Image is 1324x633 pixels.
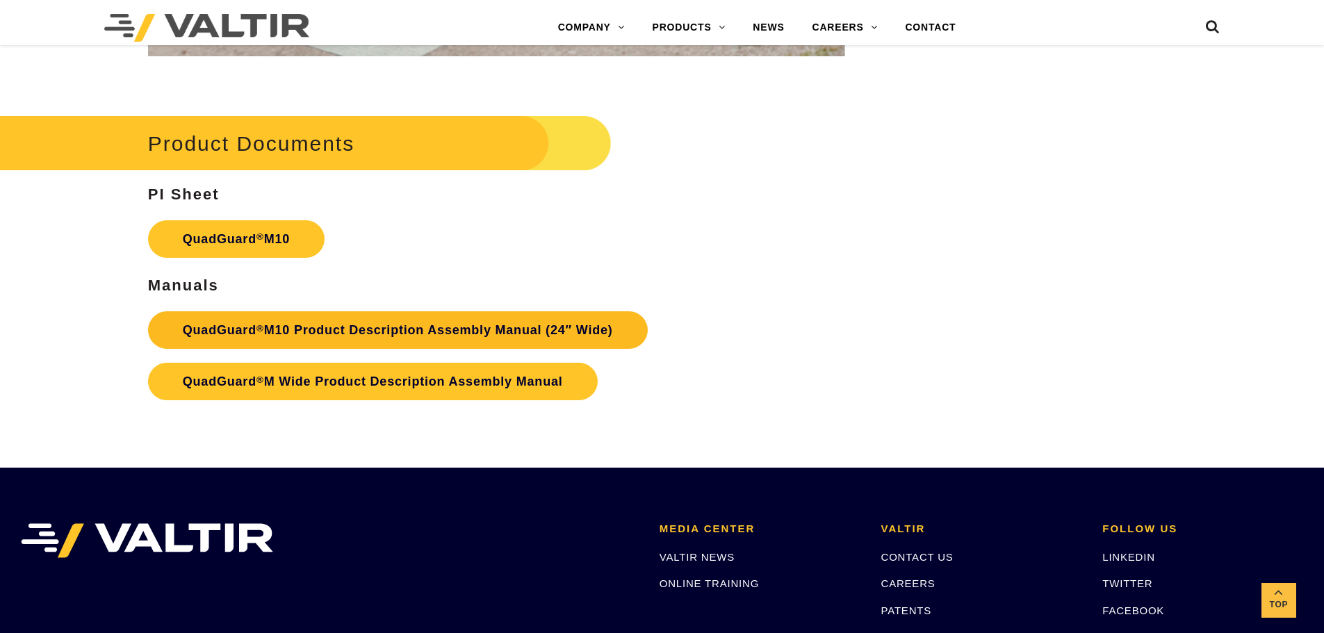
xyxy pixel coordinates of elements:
a: CAREERS [799,14,892,42]
a: CAREERS [881,577,935,589]
a: FACEBOOK [1102,605,1164,616]
a: CONTACT [891,14,970,42]
a: PATENTS [881,605,932,616]
strong: PI Sheet [148,186,220,203]
h2: FOLLOW US [1102,523,1303,535]
img: Valtir [104,14,309,42]
a: QuadGuard®M10 Product Description Assembly Manual (24″ Wide) [148,311,648,349]
a: TWITTER [1102,577,1152,589]
h2: MEDIA CENTER [660,523,860,535]
a: COMPANY [544,14,639,42]
a: Top [1261,583,1296,618]
sup: ® [256,231,264,242]
a: LINKEDIN [1102,551,1155,563]
img: VALTIR [21,523,273,558]
a: QuadGuard®M10 [148,220,325,258]
strong: Manuals [148,277,219,294]
sup: ® [256,375,264,385]
a: VALTIR NEWS [660,551,735,563]
h2: VALTIR [881,523,1082,535]
span: Top [1261,597,1296,613]
sup: ® [256,323,264,334]
a: QuadGuard®M Wide Product Description Assembly Manual [148,363,598,400]
a: ONLINE TRAINING [660,577,759,589]
a: PRODUCTS [639,14,739,42]
a: NEWS [739,14,798,42]
a: CONTACT US [881,551,954,563]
